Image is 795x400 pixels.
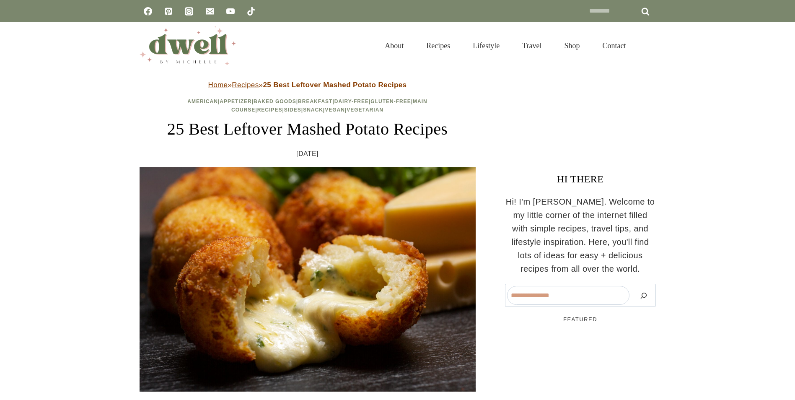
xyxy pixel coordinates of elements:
a: YouTube [222,3,239,20]
a: Vegetarian [347,107,383,113]
h1: 25 Best Leftover Mashed Potato Recipes [140,117,476,142]
img: DWELL by michelle [140,26,236,65]
a: Dairy-Free [334,99,369,104]
span: » » [208,81,407,89]
a: Recipes [257,107,282,113]
a: Gluten-Free [370,99,411,104]
a: Contact [591,32,637,60]
span: | | | | | | | | | | | [187,99,427,112]
time: [DATE] [296,148,319,159]
a: Facebook [140,3,156,20]
a: Baked Goods [254,99,296,104]
a: Sides [284,107,301,113]
a: Breakfast [298,99,332,104]
a: American [187,99,218,104]
h5: FEATURED [505,315,656,324]
a: Snack [303,107,323,113]
p: Hi! I'm [PERSON_NAME]. Welcome to my little corner of the internet filled with simple recipes, tr... [505,195,656,275]
a: Lifestyle [461,32,511,60]
h3: HI THERE [505,171,656,187]
nav: Primary Navigation [373,32,637,60]
a: Travel [511,32,553,60]
button: View Search Form [642,39,656,53]
a: Email [202,3,218,20]
a: Recipes [415,32,461,60]
a: Recipes [232,81,259,89]
a: Shop [553,32,591,60]
a: Appetizer [220,99,251,104]
a: Pinterest [160,3,177,20]
a: Main Course [231,99,427,112]
strong: 25 Best Leftover Mashed Potato Recipes [263,81,407,89]
a: TikTok [243,3,259,20]
a: Vegan [325,107,345,113]
a: Instagram [181,3,197,20]
a: About [373,32,415,60]
a: Home [208,81,228,89]
button: Search [634,286,654,305]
